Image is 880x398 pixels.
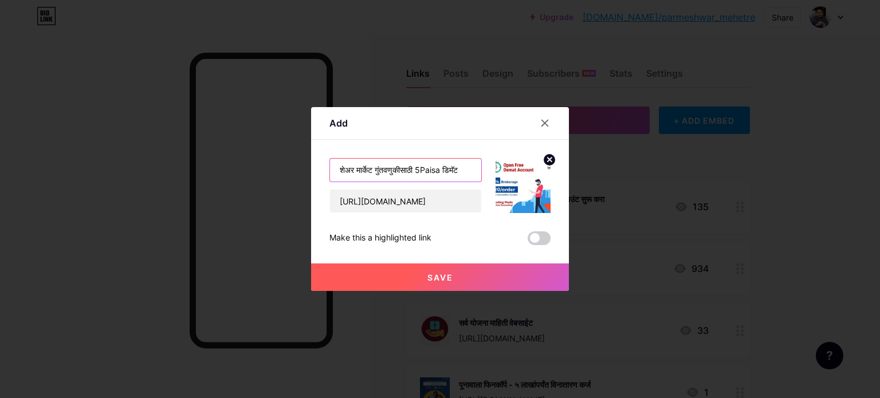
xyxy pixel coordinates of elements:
[330,159,481,182] input: Title
[427,273,453,282] span: Save
[329,231,431,245] div: Make this a highlighted link
[496,158,551,213] img: link_thumbnail
[329,116,348,130] div: Add
[330,190,481,212] input: URL
[311,263,569,291] button: Save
